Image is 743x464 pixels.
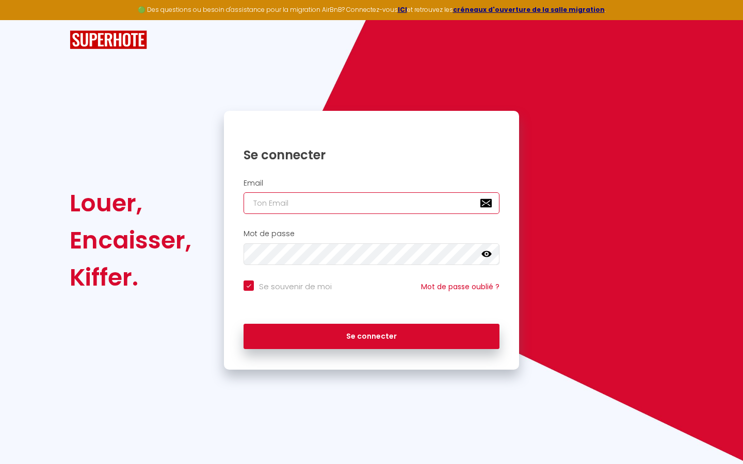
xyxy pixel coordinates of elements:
[70,222,191,259] div: Encaisser,
[244,179,499,188] h2: Email
[8,4,39,35] button: Ouvrir le widget de chat LiveChat
[421,281,499,292] a: Mot de passe oublié ?
[453,5,605,14] a: créneaux d'ouverture de la salle migration
[398,5,407,14] a: ICI
[244,324,499,350] button: Se connecter
[244,147,499,163] h1: Se connecter
[70,185,191,222] div: Louer,
[70,259,191,296] div: Kiffer.
[244,229,499,238] h2: Mot de passe
[70,30,147,49] img: SuperHote logo
[244,192,499,214] input: Ton Email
